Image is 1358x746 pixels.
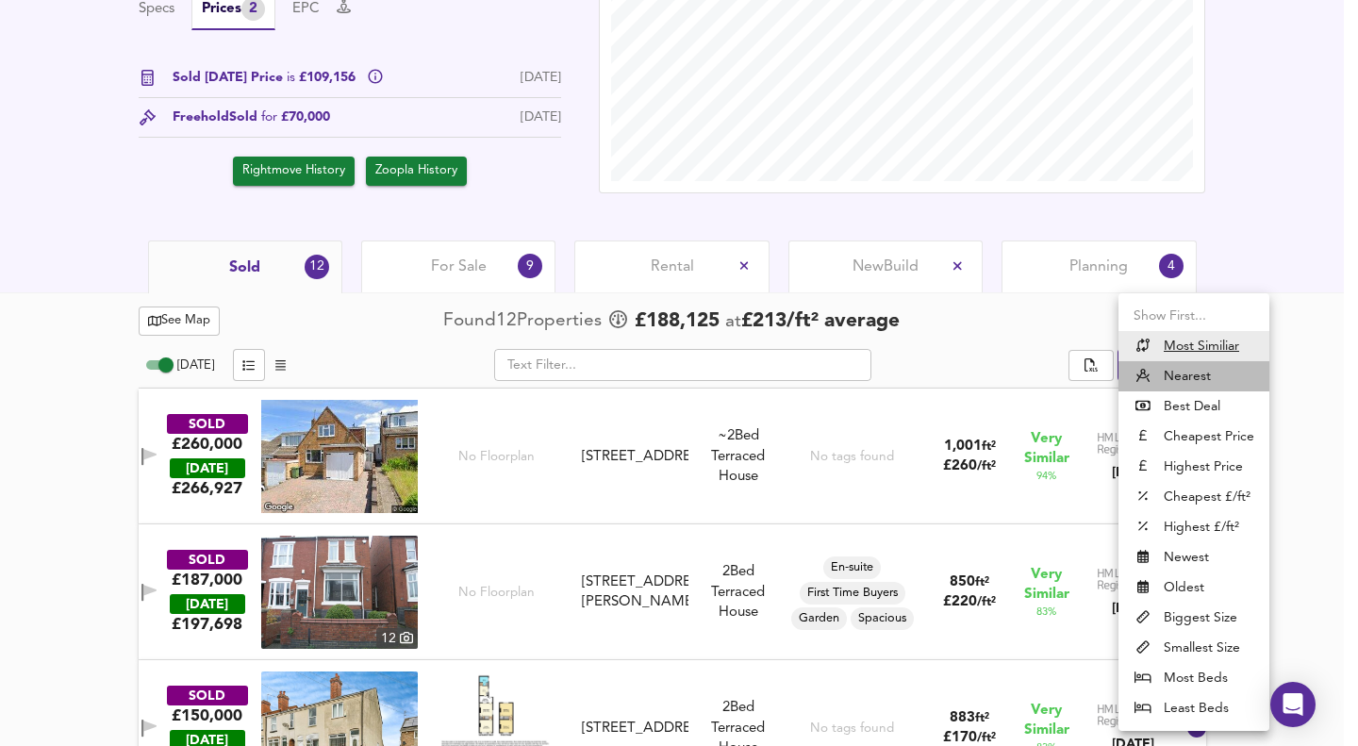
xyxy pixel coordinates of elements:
li: Smallest Size [1118,633,1269,663]
li: Cheapest £/ft² [1118,482,1269,512]
li: Newest [1118,542,1269,572]
u: Most Similiar [1164,337,1239,356]
li: Oldest [1118,572,1269,603]
div: Open Intercom Messenger [1270,682,1316,727]
li: Nearest [1118,361,1269,391]
li: Most Beds [1118,663,1269,693]
li: Highest £/ft² [1118,512,1269,542]
li: Best Deal [1118,391,1269,422]
li: Cheapest Price [1118,422,1269,452]
li: Least Beds [1118,693,1269,723]
li: Highest Price [1118,452,1269,482]
li: Biggest Size [1118,603,1269,633]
